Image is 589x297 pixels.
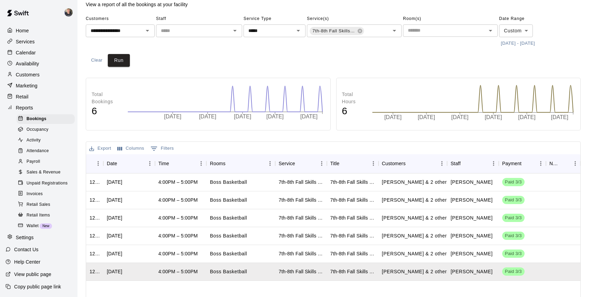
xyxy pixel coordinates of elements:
[158,214,198,221] div: 4:00PM – 5:00PM
[17,167,77,178] a: Sales & Revenue
[502,268,525,275] span: Paid 3/3
[549,154,560,173] div: Notes
[330,268,375,275] div: 7th-8th Fall Skills Cohort (6 Weeks)
[210,214,247,222] p: Boss Basketball
[6,103,72,113] a: Reports
[403,13,498,24] span: Room(s)
[317,158,327,169] button: Menu
[107,197,122,203] div: Wed, Oct 15, 2025
[27,212,50,219] span: Retail Items
[17,210,77,221] a: Retail Items
[87,143,113,154] button: Export
[210,179,247,186] p: Boss Basketball
[502,179,525,185] span: Paid 3/3
[570,158,580,169] button: Menu
[206,154,275,173] div: Rooms
[499,38,537,49] button: [DATE] - [DATE]
[279,197,323,203] div: 7th-8th Fall Skills Cohort (6 Weeks)
[6,70,72,80] div: Customers
[307,13,402,24] span: Service(s)
[17,221,77,231] a: WalletNew
[330,214,375,221] div: 7th-8th Fall Skills Cohort (6 Weeks)
[17,178,77,189] a: Unpaid Registrations
[27,137,41,144] span: Activity
[27,158,40,165] span: Payroll
[90,197,100,203] div: 1291549
[521,159,531,168] button: Sort
[169,159,179,168] button: Sort
[158,154,169,173] div: Time
[382,154,406,173] div: Customers
[244,13,306,24] span: Service Type
[17,200,75,210] div: Retail Sales
[265,158,275,169] button: Menu
[14,283,61,290] p: Copy public page link
[145,158,155,169] button: Menu
[63,6,77,19] div: Logan Garvin
[117,159,127,168] button: Sort
[17,114,77,124] a: Bookings
[199,114,216,119] tspan: [DATE]
[451,154,461,173] div: Staff
[310,28,359,34] span: 7th-8th Fall Skills Cohort (6 Weeks)
[17,146,77,157] a: Attendance
[295,159,305,168] button: Sort
[90,232,100,239] div: 1291547
[451,268,493,275] p: Logan Garvin
[451,214,493,222] p: Logan Garvin
[502,251,525,257] span: Paid 3/3
[330,250,375,257] div: 7th-8th Fall Skills Cohort (6 Weeks)
[210,232,247,240] p: Boss Basketball
[17,179,75,188] div: Unpaid Registrations
[17,157,75,167] div: Payroll
[6,232,72,243] div: Settings
[451,114,468,120] tspan: [DATE]
[86,54,108,67] button: Clear
[90,250,100,257] div: 1291546
[27,148,49,155] span: Attendance
[418,114,435,120] tspan: [DATE]
[451,179,493,186] p: Logan Garvin
[86,13,155,24] span: Customers
[155,154,207,173] div: Time
[92,91,121,105] p: Total Bookings
[451,197,493,204] p: Logan Garvin
[447,154,499,173] div: Staff
[382,197,454,204] p: Dana Goldman, Cortez Larson , Olli Hackbarth
[382,250,454,257] p: Dana Goldman, Cortez Larson , Olli Hackbarth
[406,159,415,168] button: Sort
[502,197,525,203] span: Paid 3/3
[93,158,103,169] button: Menu
[342,91,365,105] p: Total Hours
[279,214,323,221] div: 7th-8th Fall Skills Cohort (6 Weeks)
[107,232,122,239] div: Wed, Oct 01, 2025
[27,180,68,187] span: Unpaid Registrations
[293,26,303,35] button: Open
[107,179,122,185] div: Wed, Oct 22, 2025
[17,136,75,145] div: Activity
[90,214,100,221] div: 1291548
[164,114,182,119] tspan: [DATE]
[116,143,146,154] button: Select columns
[17,189,75,199] div: Invoices
[158,250,198,257] div: 4:00PM – 5:00PM
[17,168,75,177] div: Sales & Revenue
[16,60,39,67] p: Availability
[17,221,75,231] div: WalletNew
[279,232,323,239] div: 7th-8th Fall Skills Cohort (6 Weeks)
[330,197,375,203] div: 7th-8th Fall Skills Cohort (6 Weeks)
[390,26,399,35] button: Open
[536,158,546,169] button: Menu
[279,179,323,185] div: 7th-8th Fall Skills Cohort (6 Weeks)
[158,268,198,275] div: 4:00PM – 5:00PM
[210,197,247,204] p: Boss Basketball
[16,93,29,100] p: Retail
[6,59,72,69] a: Availability
[339,159,349,168] button: Sort
[6,47,72,58] a: Calendar
[279,268,323,275] div: 7th-8th Fall Skills Cohort (6 Weeks)
[92,105,121,117] h4: 6
[149,143,176,154] button: Show filters
[27,126,49,133] span: Occupancy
